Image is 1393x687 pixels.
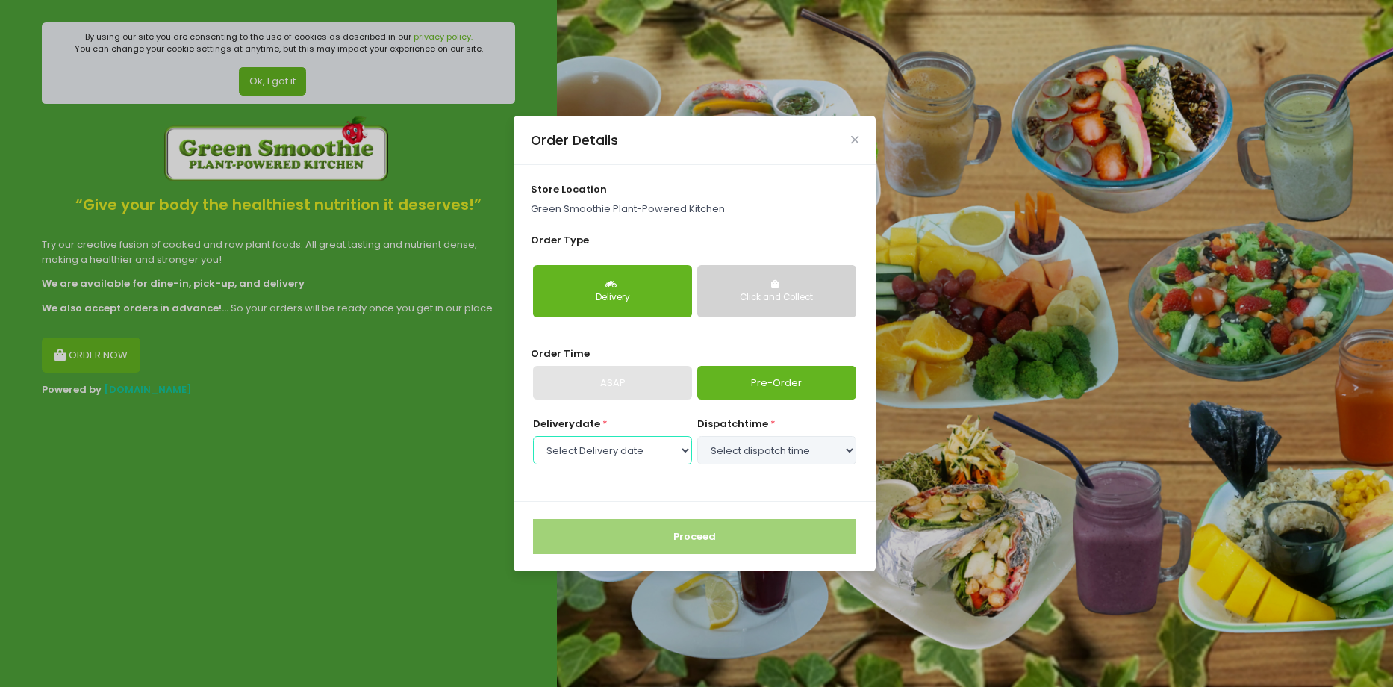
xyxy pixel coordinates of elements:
p: Green Smoothie Plant-Powered Kitchen [531,202,859,217]
div: Order Details [531,131,618,150]
div: Click and Collect [708,291,846,305]
div: Delivery [543,291,682,305]
span: Delivery date [533,417,600,431]
button: Proceed [533,519,856,555]
button: Click and Collect [697,265,856,317]
span: dispatch time [697,417,768,431]
a: Pre-Order [697,366,856,400]
button: Delivery [533,265,692,317]
span: store location [531,182,607,196]
span: Order Type [531,233,589,247]
button: Close [851,136,858,143]
span: Order Time [531,346,590,361]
